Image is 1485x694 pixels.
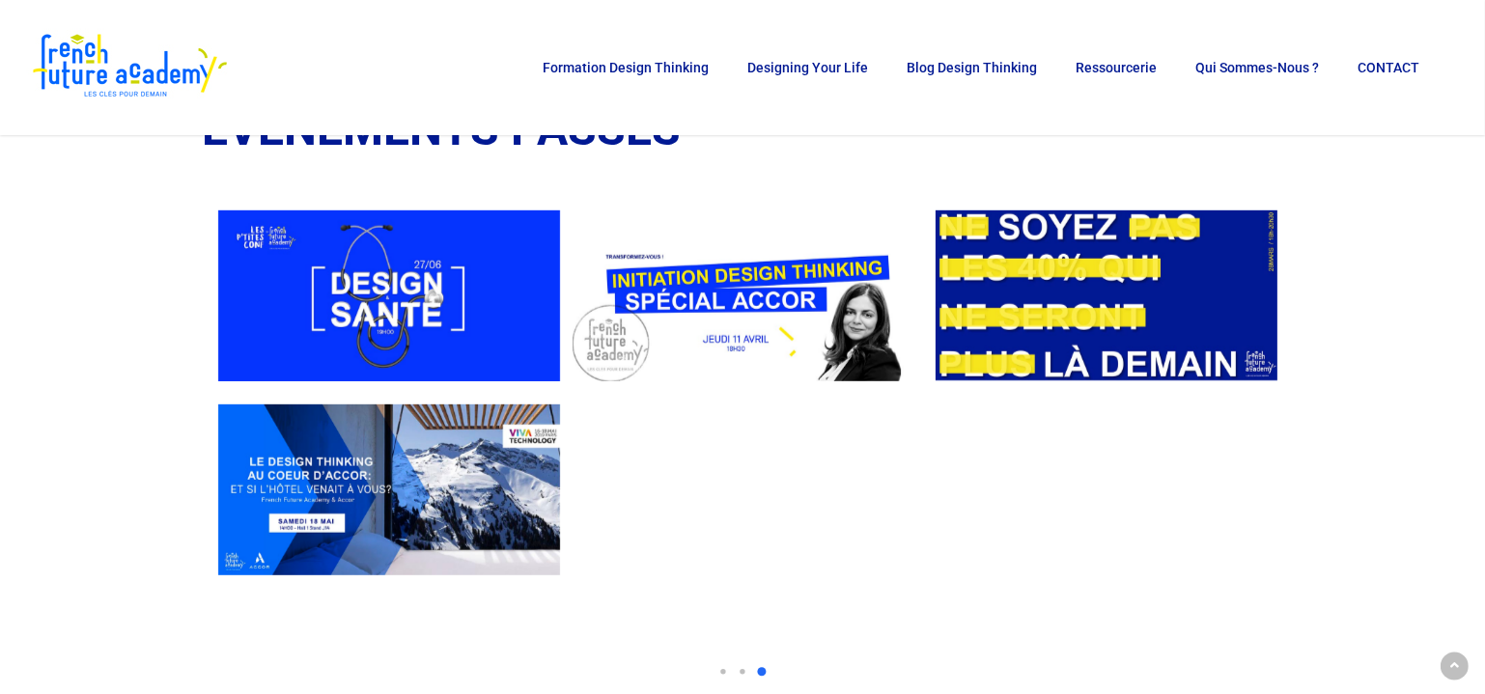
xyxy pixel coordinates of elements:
img: événement design thinking [936,210,1277,382]
a: Formation Design Thinking [533,61,718,74]
a: Qui sommes-nous ? [1186,61,1329,74]
span: Blog Design Thinking [907,60,1037,75]
span: CONTACT [1358,60,1419,75]
img: evenement design thinking vivatech [218,404,560,575]
a: Blog Design Thinking [897,61,1047,74]
img: French Future Academy [27,29,231,106]
span: Formation Design Thinking [543,60,709,75]
span: Designing Your Life [747,60,868,75]
img: événement design thinking [218,210,560,381]
a: Ressourcerie [1066,61,1166,74]
span: Ressourcerie [1076,60,1157,75]
a: Designing Your Life [738,61,878,74]
a: CONTACT [1348,61,1429,74]
span: Qui sommes-nous ? [1195,60,1319,75]
img: événement design thinking initiation [573,210,914,381]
